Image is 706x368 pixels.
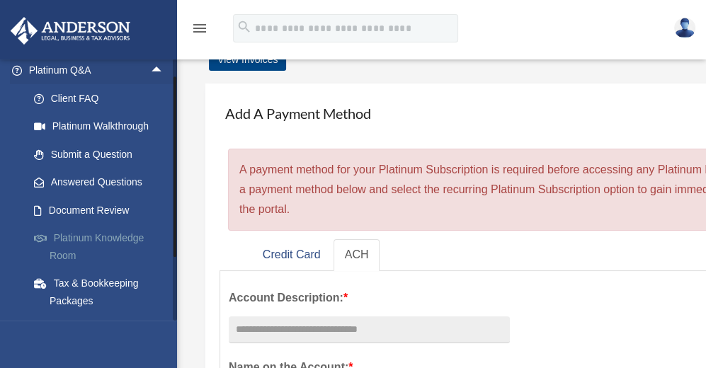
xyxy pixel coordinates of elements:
[20,140,186,168] a: Submit a Question
[237,19,252,35] i: search
[334,239,380,271] a: ACH
[20,84,186,113] a: Client FAQ
[191,20,208,37] i: menu
[251,239,332,271] a: Credit Card
[20,196,186,224] a: Document Review
[6,17,135,45] img: Anderson Advisors Platinum Portal
[674,18,695,38] img: User Pic
[20,315,186,343] a: Land Trust & Deed Forum
[229,288,510,308] label: Account Description:
[20,113,186,141] a: Platinum Walkthrough
[20,168,186,197] a: Answered Questions
[209,48,286,71] a: View Invoices
[10,57,186,85] a: Platinum Q&Aarrow_drop_up
[20,224,186,270] a: Platinum Knowledge Room
[191,25,208,37] a: menu
[20,270,186,315] a: Tax & Bookkeeping Packages
[150,57,178,86] span: arrow_drop_up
